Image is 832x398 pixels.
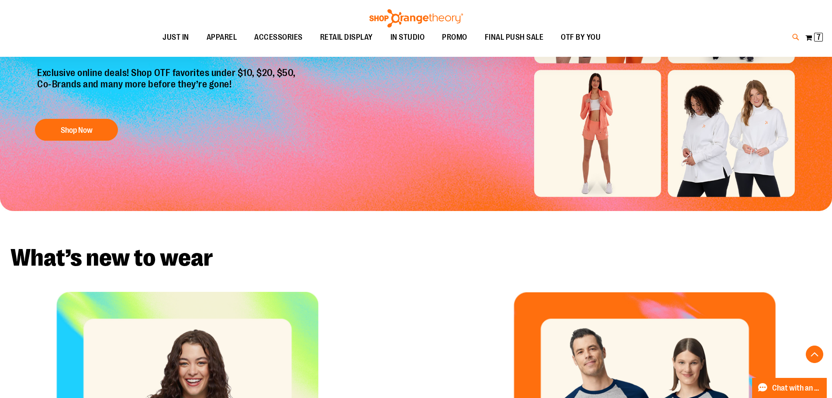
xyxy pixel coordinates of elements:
[368,9,464,28] img: Shop Orangetheory
[772,384,822,392] span: Chat with an Expert
[162,28,189,47] span: JUST IN
[752,378,827,398] button: Chat with an Expert
[10,246,822,270] h2: What’s new to wear
[207,28,237,47] span: APPAREL
[561,28,601,47] span: OTF BY YOU
[390,28,425,47] span: IN STUDIO
[442,28,467,47] span: PROMO
[817,33,821,42] span: 7
[35,119,118,141] button: Shop Now
[485,28,544,47] span: FINAL PUSH SALE
[320,28,373,47] span: RETAIL DISPLAY
[806,346,823,363] button: Back To Top
[31,67,304,110] p: Exclusive online deals! Shop OTF favorites under $10, $20, $50, Co-Brands and many more before th...
[254,28,303,47] span: ACCESSORIES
